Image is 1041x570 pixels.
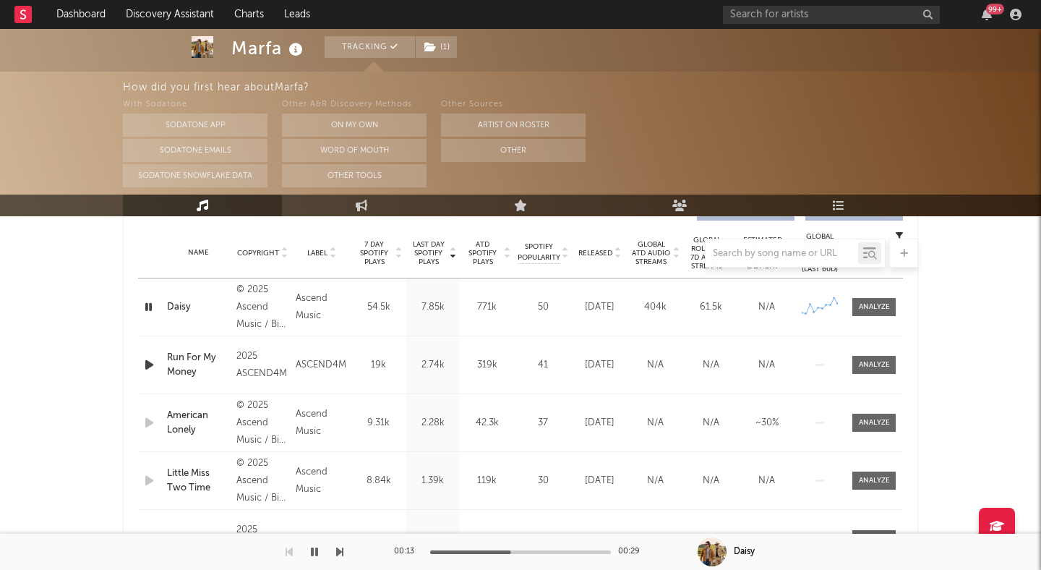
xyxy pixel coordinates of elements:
[282,164,427,187] button: Other Tools
[296,530,348,548] div: ASCEND4M
[167,467,229,495] a: Little Miss Two Time
[518,474,568,488] div: 30
[167,409,229,437] a: American Lonely
[167,300,229,315] a: Daisy
[355,358,402,373] div: 19k
[618,543,647,561] div: 00:29
[687,416,735,430] div: N/A
[575,532,624,546] div: [DATE]
[231,36,307,60] div: Marfa
[463,300,510,315] div: 771k
[631,358,680,373] div: N/A
[982,9,992,20] button: 99+
[167,532,229,546] a: Sugar
[236,397,288,449] div: © 2025 Ascend Music / Big Machine Label Group, LLC
[687,236,727,271] span: Global Rolling 7D Audio Streams
[706,248,858,260] input: Search by song name or URL
[742,300,791,315] div: N/A
[687,532,735,546] div: N/A
[296,290,348,325] div: Ascend Music
[687,358,735,373] div: N/A
[441,96,586,114] div: Other Sources
[463,532,510,546] div: 150k
[409,532,456,546] div: 804
[518,358,568,373] div: 41
[631,532,680,546] div: N/A
[123,114,267,137] button: Sodatone App
[325,36,415,58] button: Tracking
[734,545,755,558] div: Daisy
[355,300,402,315] div: 54.5k
[575,474,624,488] div: [DATE]
[742,358,791,373] div: N/A
[463,416,510,430] div: 42.3k
[742,416,791,430] div: ~ 30 %
[282,139,427,162] button: Word Of Mouth
[236,281,288,333] div: © 2025 Ascend Music / Big Machine Label Group, LLC
[723,6,940,24] input: Search for artists
[441,139,586,162] button: Other
[355,416,402,430] div: 9.31k
[123,79,1041,96] div: How did you first hear about Marfa ?
[631,300,680,315] div: 404k
[236,522,288,556] div: 2025 ASCEND4M
[463,358,510,373] div: 319k
[798,231,841,275] div: Global Streaming Trend (Last 60D)
[409,358,456,373] div: 2.74k
[631,474,680,488] div: N/A
[575,358,624,373] div: [DATE]
[409,474,456,488] div: 1.39k
[575,300,624,315] div: [DATE]
[123,139,267,162] button: Sodatone Emails
[282,96,427,114] div: Other A&R Discovery Methods
[355,474,402,488] div: 8.84k
[296,464,348,498] div: Ascend Music
[518,300,568,315] div: 50
[742,532,791,546] div: ~ 10 %
[441,114,586,137] button: Artist on Roster
[296,357,348,374] div: ASCEND4M
[518,416,568,430] div: 37
[355,532,402,546] div: 5.01k
[123,96,267,114] div: With Sodatone
[236,455,288,507] div: © 2025 Ascend Music / Big Machine Label Group, LLC
[416,36,457,58] button: (1)
[409,416,456,430] div: 2.28k
[986,4,1004,14] div: 99 +
[282,114,427,137] button: On My Own
[167,351,229,379] a: Run For My Money
[575,416,624,430] div: [DATE]
[236,348,288,383] div: 2025 ASCEND4M
[687,474,735,488] div: N/A
[518,532,568,546] div: 34
[394,543,423,561] div: 00:13
[742,474,791,488] div: N/A
[123,164,267,187] button: Sodatone Snowflake Data
[409,300,456,315] div: 7.85k
[296,406,348,441] div: Ascend Music
[415,36,458,58] span: ( 1 )
[687,300,735,315] div: 61.5k
[631,416,680,430] div: N/A
[463,474,510,488] div: 119k
[742,236,782,271] span: Estimated % Playlist Streams Last Day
